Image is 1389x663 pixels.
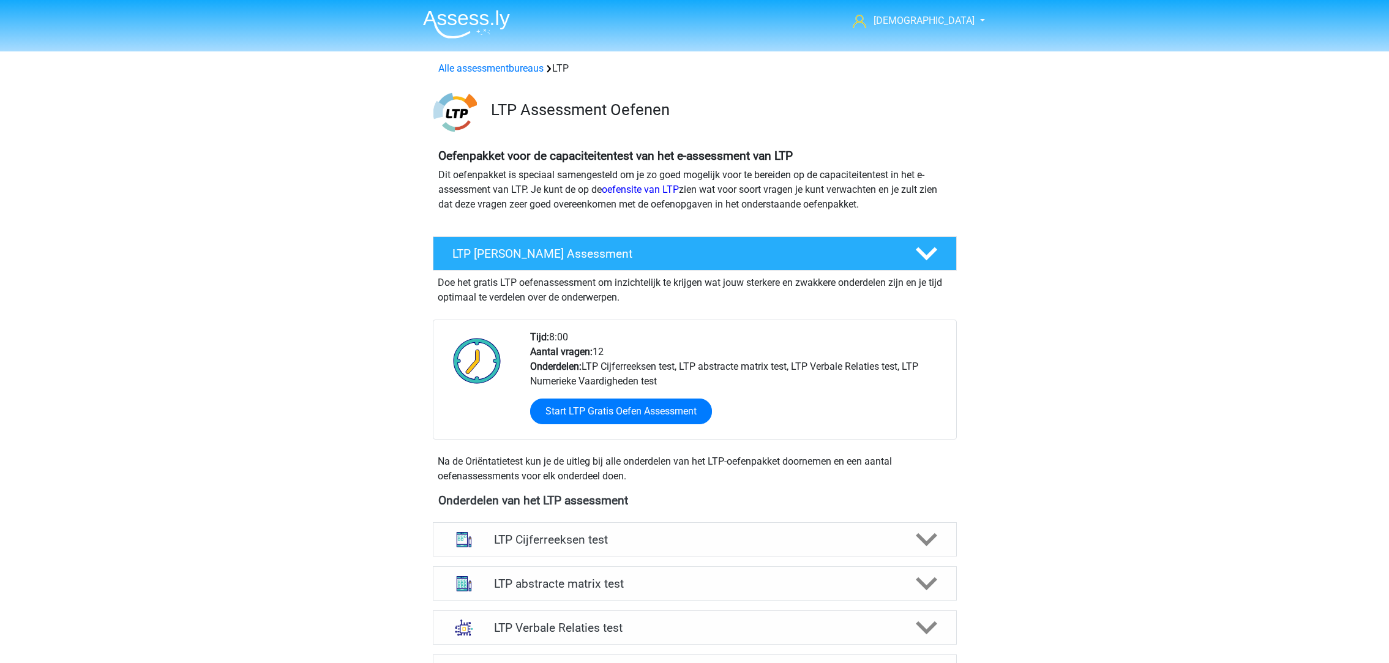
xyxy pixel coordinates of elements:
img: analogieen [448,612,480,643]
a: analogieen LTP Verbale Relaties test [428,610,962,645]
h4: LTP Verbale Relaties test [494,621,895,635]
div: 8:00 12 LTP Cijferreeksen test, LTP abstracte matrix test, LTP Verbale Relaties test, LTP Numerie... [521,330,956,439]
a: Start LTP Gratis Oefen Assessment [530,399,712,424]
b: Tijd: [530,331,549,343]
a: abstracte matrices LTP abstracte matrix test [428,566,962,601]
a: [DEMOGRAPHIC_DATA] [848,13,976,28]
h4: Onderdelen van het LTP assessment [438,493,951,508]
div: LTP [433,61,956,76]
h4: LTP Cijferreeksen test [494,533,895,547]
a: Alle assessmentbureaus [438,62,544,74]
img: Klok [446,330,508,391]
a: LTP [PERSON_NAME] Assessment [428,236,962,271]
img: cijferreeksen [448,523,480,555]
h4: LTP [PERSON_NAME] Assessment [452,247,896,261]
a: cijferreeksen LTP Cijferreeksen test [428,522,962,556]
img: Assessly [423,10,510,39]
h4: LTP abstracte matrix test [494,577,895,591]
img: abstracte matrices [448,567,480,599]
b: Oefenpakket voor de capaciteitentest van het e-assessment van LTP [438,149,793,163]
span: [DEMOGRAPHIC_DATA] [874,15,975,26]
b: Onderdelen: [530,361,582,372]
b: Aantal vragen: [530,346,593,358]
div: Na de Oriëntatietest kun je de uitleg bij alle onderdelen van het LTP-oefenpakket doornemen en ee... [433,454,957,484]
a: oefensite van LTP [602,184,679,195]
p: Dit oefenpakket is speciaal samengesteld om je zo goed mogelijk voor te bereiden op de capaciteit... [438,168,951,212]
img: ltp.png [433,91,477,134]
h3: LTP Assessment Oefenen [491,100,947,119]
div: Doe het gratis LTP oefenassessment om inzichtelijk te krijgen wat jouw sterkere en zwakkere onder... [433,271,957,305]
